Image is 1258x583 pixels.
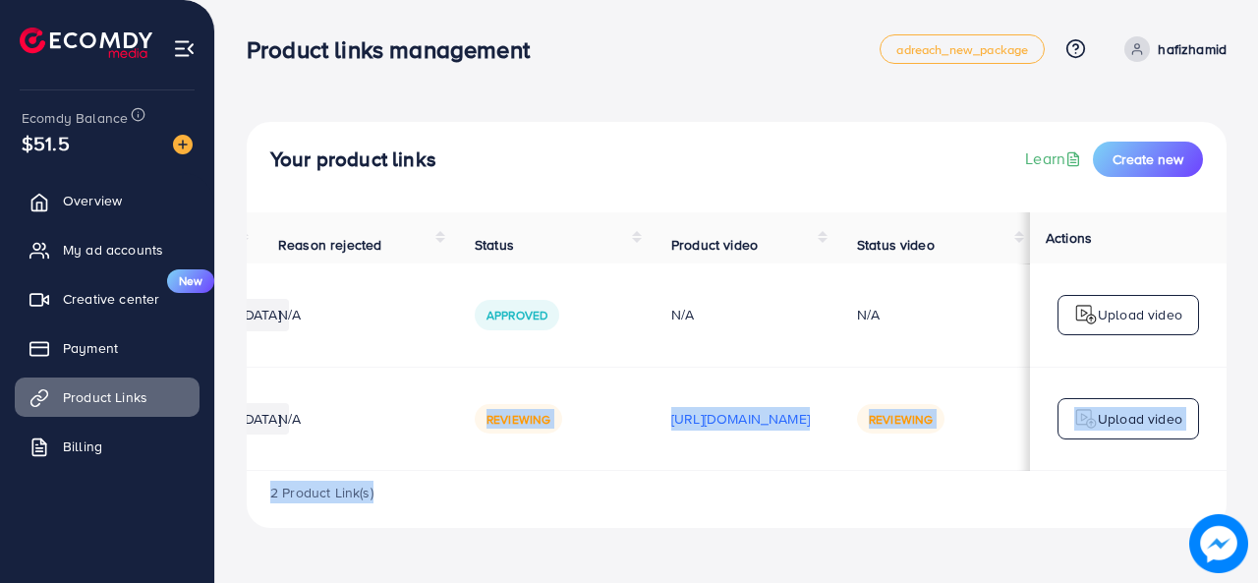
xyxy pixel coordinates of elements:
[278,305,301,324] span: N/A
[671,305,810,324] div: N/A
[671,235,758,255] span: Product video
[63,387,147,407] span: Product Links
[486,411,550,428] span: Reviewing
[278,235,381,255] span: Reason rejected
[173,135,193,154] img: image
[20,28,152,58] img: logo
[15,181,200,220] a: Overview
[63,437,102,456] span: Billing
[1025,147,1085,170] a: Learn
[63,191,122,210] span: Overview
[1189,514,1248,573] img: image
[278,409,301,429] span: N/A
[63,240,163,260] span: My ad accounts
[15,328,200,368] a: Payment
[1093,142,1203,177] button: Create new
[896,43,1028,56] span: adreach_new_package
[1098,407,1182,431] p: Upload video
[247,35,545,64] h3: Product links management
[15,427,200,466] a: Billing
[486,307,547,323] span: Approved
[63,289,159,309] span: Creative center
[15,279,200,319] a: Creative centerNew
[671,407,810,431] p: [URL][DOMAIN_NAME]
[270,147,436,172] h4: Your product links
[857,235,935,255] span: Status video
[880,34,1045,64] a: adreach_new_package
[167,269,214,293] span: New
[22,129,70,157] span: $51.5
[1074,407,1098,431] img: logo
[173,37,196,60] img: menu
[63,338,118,358] span: Payment
[1113,149,1183,169] span: Create new
[475,235,514,255] span: Status
[15,230,200,269] a: My ad accounts
[1098,303,1182,326] p: Upload video
[15,378,200,417] a: Product Links
[22,108,128,128] span: Ecomdy Balance
[869,411,933,428] span: Reviewing
[1074,303,1098,326] img: logo
[270,483,373,502] span: 2 Product Link(s)
[857,305,880,324] div: N/A
[1116,36,1227,62] a: hafizhamid
[1046,228,1092,248] span: Actions
[1158,37,1227,61] p: hafizhamid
